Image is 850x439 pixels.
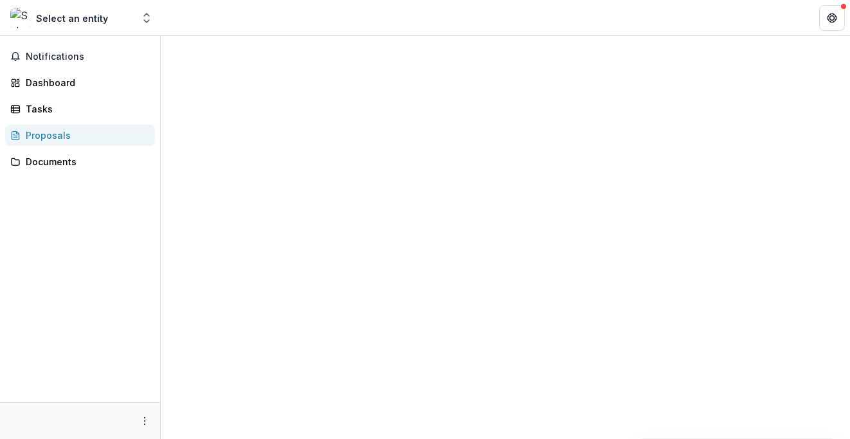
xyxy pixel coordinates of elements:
div: Select an entity [36,12,108,25]
div: Proposals [26,129,145,142]
a: Dashboard [5,72,155,93]
button: Open entity switcher [138,5,156,31]
a: Documents [5,151,155,172]
a: Tasks [5,98,155,120]
button: More [137,413,152,429]
img: Select an entity [10,8,31,28]
button: Notifications [5,46,155,67]
div: Tasks [26,102,145,116]
div: Dashboard [26,76,145,89]
div: Documents [26,155,145,168]
span: Notifications [26,51,150,62]
button: Get Help [819,5,845,31]
a: Proposals [5,125,155,146]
